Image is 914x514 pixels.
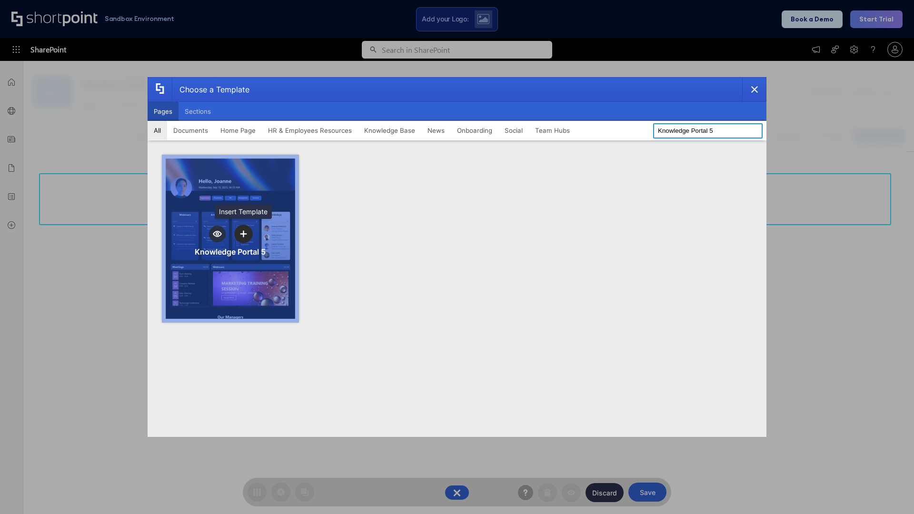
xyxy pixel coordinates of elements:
[262,121,358,140] button: HR & Employees Resources
[167,121,214,140] button: Documents
[148,102,179,121] button: Pages
[866,468,914,514] iframe: Chat Widget
[148,77,766,437] div: template selector
[195,247,266,257] div: Knowledge Portal 5
[421,121,451,140] button: News
[179,102,217,121] button: Sections
[529,121,576,140] button: Team Hubs
[148,121,167,140] button: All
[653,123,763,138] input: Search
[358,121,421,140] button: Knowledge Base
[214,121,262,140] button: Home Page
[498,121,529,140] button: Social
[172,78,249,101] div: Choose a Template
[451,121,498,140] button: Onboarding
